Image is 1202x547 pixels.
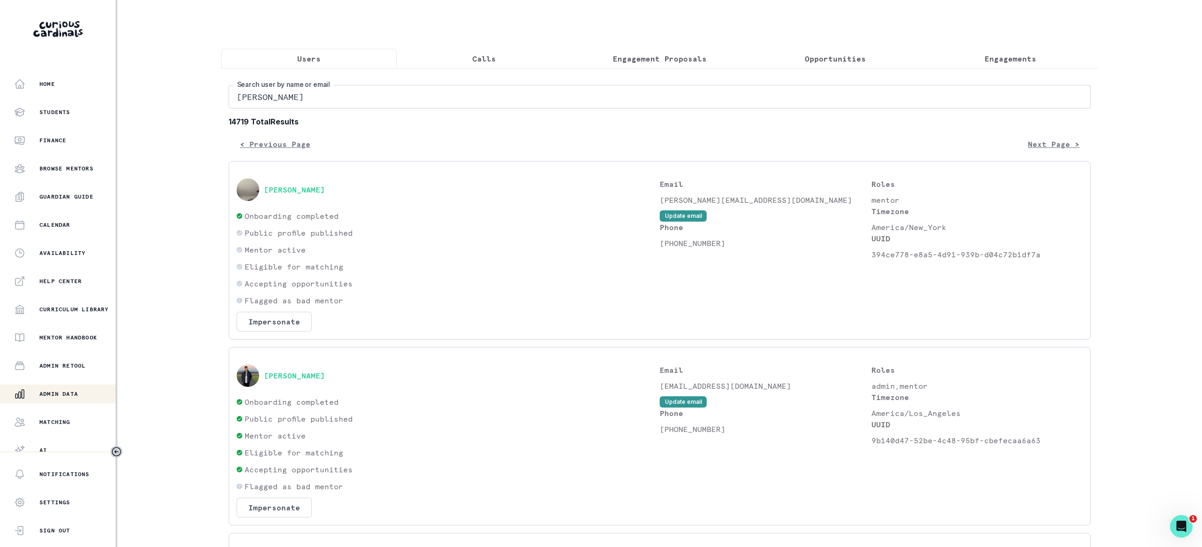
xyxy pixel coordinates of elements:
p: Availability [39,249,85,257]
p: [EMAIL_ADDRESS][DOMAIN_NAME] [660,380,871,392]
p: Browse Mentors [39,165,93,172]
p: Help Center [39,277,82,285]
b: 14719 Total Results [229,116,1091,127]
p: Onboarding completed [245,396,339,408]
button: Update email [660,210,707,222]
span: 1 [1189,515,1197,523]
p: Accepting opportunities [245,278,353,289]
p: admin,mentor [871,380,1083,392]
p: Roles [871,364,1083,376]
p: Flagged as bad mentor [245,295,343,306]
iframe: Intercom live chat [1170,515,1193,538]
p: Home [39,80,55,88]
button: Impersonate [237,498,312,517]
p: [PHONE_NUMBER] [660,424,871,435]
button: Next Page > [1017,135,1091,154]
p: Calls [472,53,496,64]
p: Roles [871,178,1083,190]
p: Phone [660,222,871,233]
p: Engagements [985,53,1036,64]
p: Onboarding completed [245,210,339,222]
p: Timezone [871,206,1083,217]
p: Flagged as bad mentor [245,481,343,492]
p: America/New_York [871,222,1083,233]
p: Admin Retool [39,362,85,370]
p: Email [660,364,871,376]
button: [PERSON_NAME] [264,371,325,380]
button: < Previous Page [229,135,322,154]
p: Phone [660,408,871,419]
p: Mentor active [245,430,306,441]
p: Users [297,53,321,64]
p: Admin Data [39,390,78,398]
p: Settings [39,499,70,506]
p: Guardian Guide [39,193,93,200]
p: Opportunities [805,53,866,64]
p: Finance [39,137,66,144]
p: Sign Out [39,527,70,534]
p: 9b140d47-52be-4c48-95bf-cbefecaa6a63 [871,435,1083,446]
p: Curriculum Library [39,306,109,313]
p: Matching [39,418,70,426]
p: Email [660,178,871,190]
p: Notifications [39,470,90,478]
button: Impersonate [237,312,312,331]
p: Eligible for matching [245,261,343,272]
p: AI [39,447,47,454]
p: mentor [871,194,1083,206]
button: Toggle sidebar [110,446,123,458]
p: 394ce778-e8a5-4d91-939b-d04c72b1df7a [871,249,1083,260]
p: Mentor Handbook [39,334,97,341]
p: Engagement Proposals [613,53,707,64]
p: Eligible for matching [245,447,343,458]
p: Calendar [39,221,70,229]
p: Students [39,108,70,116]
p: Accepting opportunities [245,464,353,475]
p: Public profile published [245,413,353,424]
p: Mentor active [245,244,306,255]
button: Update email [660,396,707,408]
p: UUID [871,233,1083,244]
p: [PERSON_NAME][EMAIL_ADDRESS][DOMAIN_NAME] [660,194,871,206]
img: Curious Cardinals Logo [33,21,83,37]
p: [PHONE_NUMBER] [660,238,871,249]
p: America/Los_Angeles [871,408,1083,419]
p: Public profile published [245,227,353,239]
p: Timezone [871,392,1083,403]
button: [PERSON_NAME] [264,185,325,194]
p: UUID [871,419,1083,430]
